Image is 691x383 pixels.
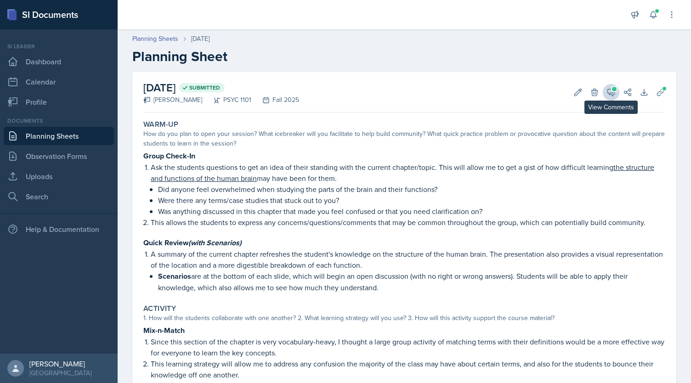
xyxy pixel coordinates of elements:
p: Was anything discussed in this chapter that made you feel confused or that you need clarification... [158,206,665,217]
div: Documents [4,117,114,125]
div: Si leader [4,42,114,51]
a: Uploads [4,167,114,186]
p: A summary of the current chapter refreshes the student's knowledge on the structure of the human ... [151,248,665,270]
em: (with [188,237,204,248]
div: PSYC 1101 [202,95,251,105]
p: This learning strategy will allow me to address any confusion the majority of the class may have ... [151,358,665,380]
span: Submitted [189,84,220,91]
div: [PERSON_NAME] [29,359,91,368]
a: Observation Forms [4,147,114,165]
a: Calendar [4,73,114,91]
div: Help & Documentation [4,220,114,238]
a: Profile [4,93,114,111]
a: Planning Sheets [4,127,114,145]
strong: Scenarios [158,271,191,282]
p: This allows the students to express any concerns/questions/comments that may be common throughout... [151,217,665,228]
p: Ask the students questions to get an idea of their standing with the current chapter/topic. This ... [151,162,665,184]
a: Planning Sheets [132,34,178,44]
div: How do you plan to open your session? What icebreaker will you facilitate to help build community... [143,129,665,148]
em: Scenarios) [206,237,242,248]
a: Search [4,187,114,206]
div: 1. How will the students collaborate with one another? 2. What learning strategy will you use? 3.... [143,313,665,323]
h2: Planning Sheet [132,48,676,65]
button: View Comments [603,84,619,101]
div: [DATE] [191,34,210,44]
a: Dashboard [4,52,114,71]
strong: Quick Review [143,237,242,248]
p: Did anyone feel overwhelmed when studying the parts of the brain and their functions? [158,184,665,195]
label: Warm-Up [143,120,179,129]
div: [PERSON_NAME] [143,95,202,105]
p: Since this section of the chapter is very vocabulary-heavy, I thought a large group activity of m... [151,336,665,358]
label: Activity [143,304,176,313]
p: Were there any terms/case studies that stuck out to you? [158,195,665,206]
div: Fall 2025 [251,95,299,105]
h2: [DATE] [143,79,299,96]
strong: Mix-n-Match [143,325,185,336]
strong: Group Check-In [143,151,195,161]
div: [GEOGRAPHIC_DATA] [29,368,91,377]
p: are at the bottom of each slide, which will begin an open discussion (with no right or wrong answ... [158,270,665,293]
